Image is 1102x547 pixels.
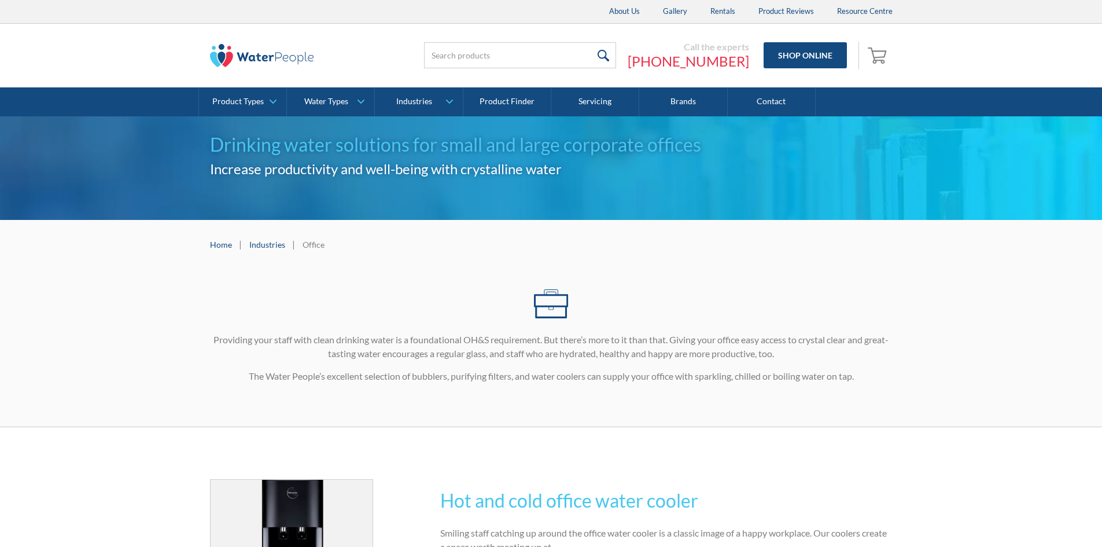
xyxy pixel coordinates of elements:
[210,131,893,159] h1: Drinking water solutions for small and large corporate offices
[764,42,847,68] a: Shop Online
[210,44,314,67] img: The Water People
[628,41,749,53] div: Call the experts
[249,238,285,251] a: Industries
[728,87,816,116] a: Contact
[440,487,892,515] h2: Hot and cold office water cooler
[375,87,462,116] a: Industries
[212,97,264,107] div: Product Types
[303,238,325,251] div: Office
[210,159,893,179] h2: Increase productivity and well-being with crystalline water
[199,87,286,116] a: Product Types
[210,333,893,361] p: Providing your staff with clean drinking water is a foundational OH&S requirement. But there’s mo...
[551,87,639,116] a: Servicing
[639,87,727,116] a: Brands
[868,46,890,64] img: shopping cart
[210,238,232,251] a: Home
[238,237,244,251] div: |
[396,97,432,107] div: Industries
[291,237,297,251] div: |
[287,87,374,116] a: Water Types
[424,42,616,68] input: Search products
[865,42,893,69] a: Open empty cart
[210,369,893,383] p: The Water People’s excellent selection of bubblers, purifying filters, and water coolers can supp...
[463,87,551,116] a: Product Finder
[628,53,749,70] a: [PHONE_NUMBER]
[304,97,348,107] div: Water Types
